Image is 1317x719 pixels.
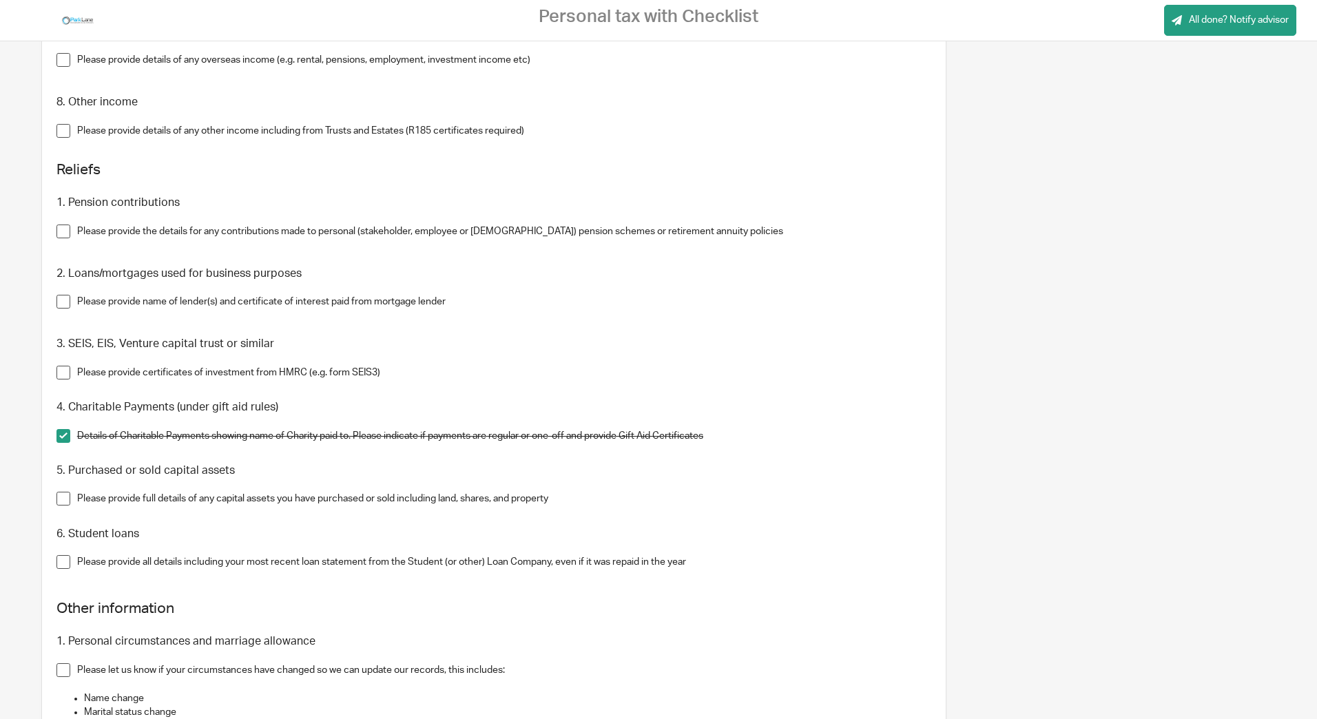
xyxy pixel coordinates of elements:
img: Park-Lane_9(72).jpg [61,10,95,31]
h3: 5. Purchased or sold capital assets [56,463,932,478]
p: Please provide details of any other income including from Trusts and Estates (R185 certificates r... [77,124,932,138]
p: Details of Charitable Payments showing name of Charity paid to. Please indicate if payments are r... [77,429,932,443]
h3: 8. Other income [56,95,932,110]
h3: 2. Loans/mortgages used for business purposes [56,267,932,281]
h3: 1. Personal circumstances and marriage allowance [56,634,932,649]
span: All done? Notify advisor [1189,13,1289,27]
a: All done? Notify advisor [1164,5,1296,36]
h3: 6. Student loans [56,527,932,541]
h2: Reliefs [56,158,932,182]
p: Please provide certificates of investment from HMRC (e.g. form SEIS3) [77,366,932,379]
h2: Other information [56,597,932,621]
p: Please provide full details of any capital assets you have purchased or sold including land, shar... [77,492,932,506]
h3: 1. Pension contributions [56,196,932,210]
p: Please provide all details including your most recent loan statement from the Student (or other) ... [77,555,932,569]
p: Please let us know if your circumstances have changed so we can update our records, this includes: [77,663,932,677]
p: Please provide the details for any contributions made to personal (stakeholder, employee or [DEMO... [77,225,932,238]
p: Please provide name of lender(s) and certificate of interest paid from mortgage lender [77,295,932,309]
h2: Personal tax with Checklist [539,6,758,28]
p: Marital status change [84,705,932,719]
p: Name change [84,691,932,705]
h3: 3. SEIS, EIS, Venture capital trust or similar [56,337,932,351]
h3: 4. Charitable Payments (under gift aid rules) [56,400,932,415]
p: Please provide details of any overseas income (e.g. rental, pensions, employment, investment inco... [77,53,932,67]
